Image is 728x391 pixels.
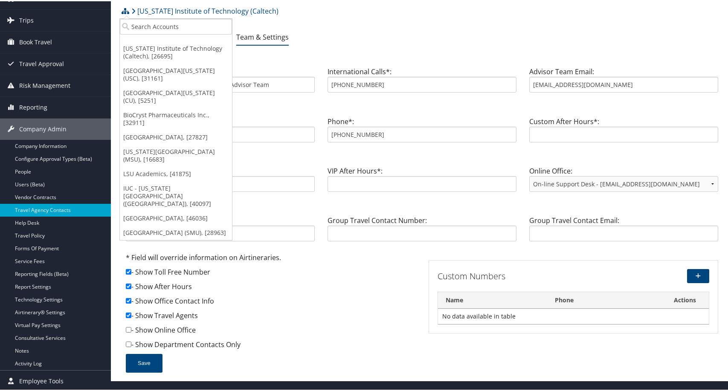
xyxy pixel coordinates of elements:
button: Save [126,353,162,371]
div: Online Office: [523,165,725,197]
a: [GEOGRAPHIC_DATA], [27827] [120,129,232,143]
span: Book Travel [19,30,52,52]
a: [GEOGRAPHIC_DATA], [46036] [120,210,232,224]
th: Actions: activate to sort column ascending [661,291,709,307]
th: Phone: activate to sort column ascending [547,291,661,307]
a: [GEOGRAPHIC_DATA] (SMU), [28963] [120,224,232,239]
td: No data available in table [438,307,709,323]
a: [GEOGRAPHIC_DATA][US_STATE] (USC), [31161] [120,62,232,84]
a: [US_STATE][GEOGRAPHIC_DATA] (MSU), [16683] [120,143,232,165]
a: [GEOGRAPHIC_DATA][US_STATE] (CU), [5251] [120,84,232,107]
h3: Custom Contact [119,100,725,112]
div: - Show After Hours [126,280,416,295]
span: Reporting [19,96,47,117]
div: VIP After Hours*: [321,165,523,197]
div: - Show Office Contact Info [126,295,416,309]
div: - Show Department Contacts Only [126,338,416,353]
div: Advisor Team Email: [523,65,725,98]
h3: VIP [119,149,725,161]
div: - Show Online Office [126,324,416,338]
div: Group Travel Contact Email: [523,214,725,247]
span: Risk Management [19,74,70,95]
div: - Show Travel Agents [126,309,416,324]
a: [US_STATE] Institute of Technology (Caltech) [131,1,278,18]
a: IUC - [US_STATE][GEOGRAPHIC_DATA] ([GEOGRAPHIC_DATA]), [40097] [120,180,232,210]
div: Group Travel Contact Number: [321,214,523,247]
h3: Advisor Team [119,50,725,62]
a: LSU Academics, [41875] [120,165,232,180]
h3: Group Travel Contact [119,199,725,211]
div: Custom After Hours*: [523,115,725,148]
th: Name: activate to sort column descending [438,291,548,307]
div: Phone*: [321,115,523,148]
h3: Custom Numbers [438,269,617,281]
div: - Show Toll Free Number [126,266,416,280]
span: Trips [19,9,34,30]
div: International Calls*: [321,65,523,98]
div: * Field will override information on Airtineraries. [126,251,416,266]
span: Company Admin [19,117,67,139]
input: Search Accounts [120,17,232,33]
span: Travel Approval [19,52,64,73]
a: [US_STATE] Institute of Technology (Caltech), [26695] [120,40,232,62]
a: Team & Settings [236,31,289,41]
span: Employee Tools [19,369,64,391]
a: BioCryst Pharmaceuticals Inc., [32911] [120,107,232,129]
